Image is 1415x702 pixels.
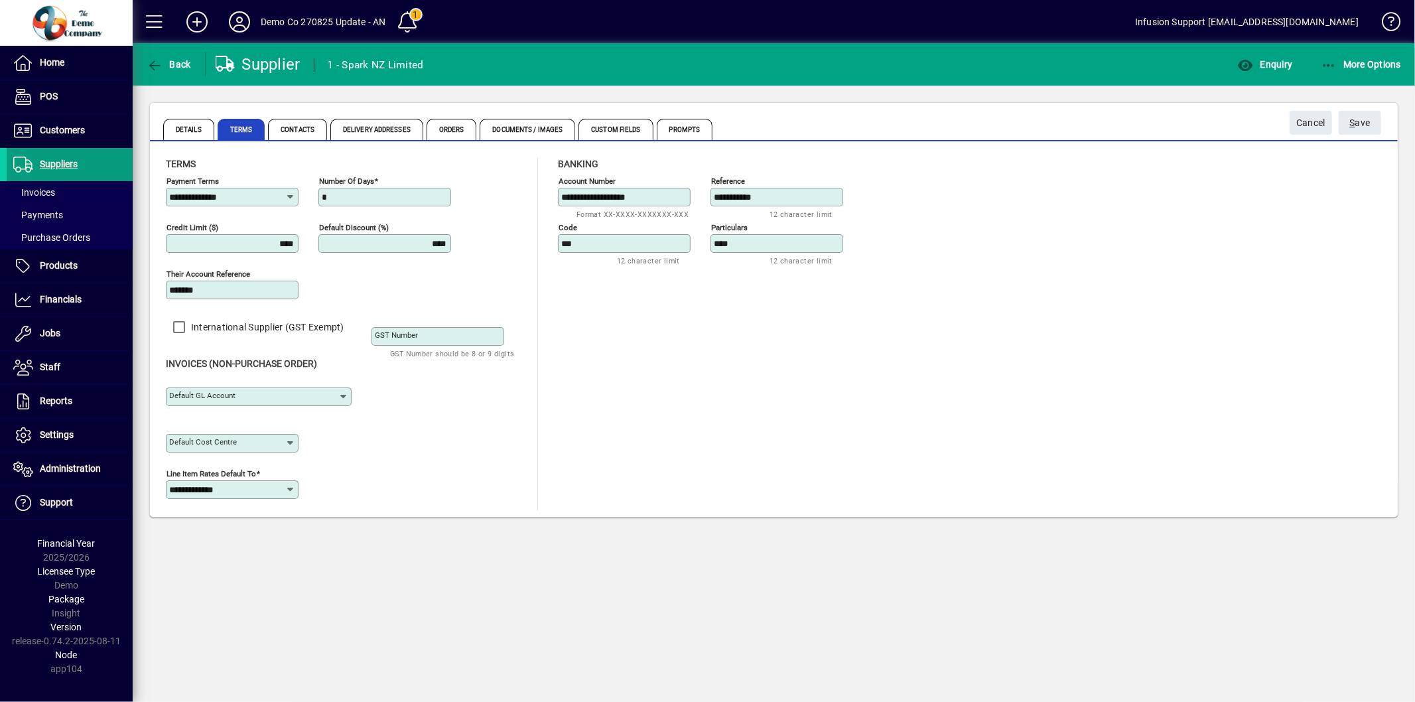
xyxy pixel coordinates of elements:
[40,294,82,305] span: Financials
[7,453,133,486] a: Administration
[7,80,133,113] a: POS
[770,253,833,268] mat-hint: 12 character limit
[167,223,218,232] mat-label: Credit Limit ($)
[166,358,317,369] span: Invoices (non-purchase order)
[163,119,214,140] span: Details
[559,223,577,232] mat-label: Code
[576,206,689,222] mat-hint: Format XX-XXXX-XXXXXXX-XXX
[1296,112,1325,134] span: Cancel
[1350,117,1355,128] span: S
[143,52,194,76] button: Back
[261,11,386,33] div: Demo Co 270825 Update - AN
[40,57,64,68] span: Home
[166,159,196,169] span: Terms
[56,650,78,660] span: Node
[1317,52,1405,76] button: More Options
[328,54,424,76] div: 1 - Spark NZ Limited
[330,119,423,140] span: Delivery Addresses
[578,119,653,140] span: Custom Fields
[558,159,598,169] span: Banking
[1135,11,1359,33] div: Infusion Support [EMAIL_ADDRESS][DOMAIN_NAME]
[167,469,256,478] mat-label: Line Item Rates Default To
[169,437,237,447] mat-label: Default Cost Centre
[13,232,90,243] span: Purchase Orders
[7,419,133,452] a: Settings
[657,119,713,140] span: Prompts
[7,249,133,283] a: Products
[1372,3,1398,46] a: Knowledge Base
[7,283,133,316] a: Financials
[1350,112,1371,134] span: ave
[1237,59,1292,70] span: Enquiry
[319,223,389,232] mat-label: Default Discount (%)
[188,320,344,334] label: International Supplier (GST Exempt)
[133,52,206,76] app-page-header-button: Back
[13,187,55,198] span: Invoices
[169,391,236,400] mat-label: Default GL Account
[375,330,418,340] mat-label: GST Number
[218,119,265,140] span: Terms
[40,125,85,135] span: Customers
[7,114,133,147] a: Customers
[617,253,680,268] mat-hint: 12 character limit
[7,317,133,350] a: Jobs
[1339,111,1381,135] button: Save
[40,497,73,508] span: Support
[7,351,133,384] a: Staff
[711,176,745,186] mat-label: Reference
[1234,52,1296,76] button: Enquiry
[7,385,133,418] a: Reports
[40,395,72,406] span: Reports
[7,204,133,226] a: Payments
[40,328,60,338] span: Jobs
[711,223,748,232] mat-label: Particulars
[480,119,575,140] span: Documents / Images
[559,176,616,186] mat-label: Account number
[38,538,96,549] span: Financial Year
[1321,59,1402,70] span: More Options
[40,429,74,440] span: Settings
[40,260,78,271] span: Products
[268,119,327,140] span: Contacts
[7,181,133,204] a: Invoices
[167,176,219,186] mat-label: Payment Terms
[770,206,833,222] mat-hint: 12 character limit
[7,486,133,520] a: Support
[319,176,374,186] mat-label: Number of days
[216,54,301,75] div: Supplier
[427,119,477,140] span: Orders
[167,269,250,279] mat-label: Their Account Reference
[390,346,515,361] mat-hint: GST Number should be 8 or 9 digits
[218,10,261,34] button: Profile
[7,46,133,80] a: Home
[13,210,63,220] span: Payments
[51,622,82,632] span: Version
[1290,111,1332,135] button: Cancel
[40,159,78,169] span: Suppliers
[40,362,60,372] span: Staff
[38,566,96,577] span: Licensee Type
[147,59,191,70] span: Back
[7,226,133,249] a: Purchase Orders
[40,91,58,102] span: POS
[48,594,84,604] span: Package
[176,10,218,34] button: Add
[40,463,101,474] span: Administration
